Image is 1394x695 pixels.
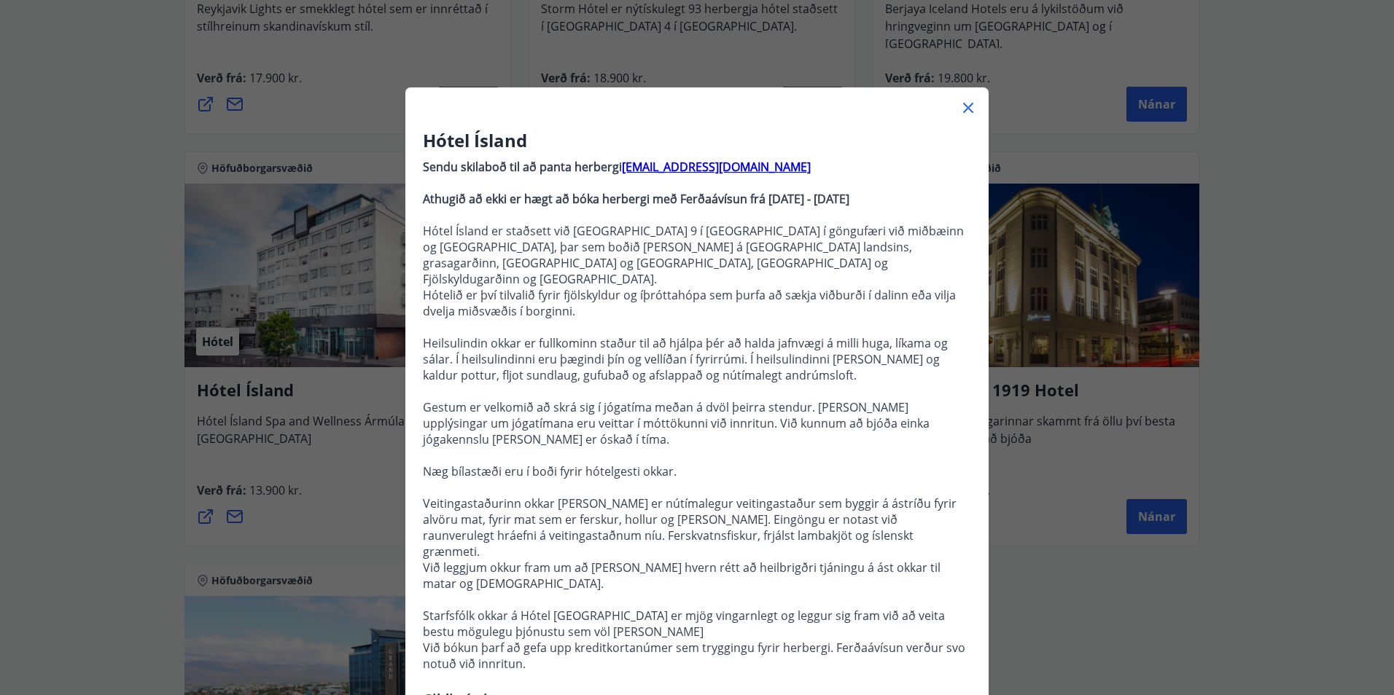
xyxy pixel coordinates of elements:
[423,640,971,672] p: Við bókun þarf að gefa upp kreditkortanúmer sem tryggingu fyrir herbergi. Ferðaávísun verður svo ...
[622,159,811,175] a: [EMAIL_ADDRESS][DOMAIN_NAME]
[423,159,622,175] strong: Sendu skilaboð til að panta herbergi
[423,128,971,153] h3: Hótel Ísland
[423,335,971,383] p: Heilsulindin okkar er fullkominn staður til að hjálpa þér að halda jafnvægi á milli huga, líkama ...
[423,399,971,447] p: Gestum er velkomið að skrá sig í jógatíma meðan á dvöl þeirra stendur. [PERSON_NAME] upplýsingar ...
[423,608,971,640] p: Starfsfólk okkar á Hótel [GEOGRAPHIC_DATA] er mjög vingarnlegt og leggur sig fram við að veita be...
[423,463,971,479] p: Næg bílastæði eru í boði fyrir hótelgesti okkar.
[423,223,971,287] p: Hótel Ísland er staðsett við [GEOGRAPHIC_DATA] 9 í [GEOGRAPHIC_DATA] í göngufæri við miðbæinn og ...
[423,191,849,207] strong: Athugið að ekki er hægt að bóka herbergi með Ferðaávísun frá [DATE] - [DATE]
[423,287,971,319] p: Hótelið er því tilvalið fyrir fjölskyldur og íþróttahópa sem þurfa að sækja viðburði í dalinn eða...
[423,495,971,559] p: Veitingastaðurinn okkar [PERSON_NAME] er nútímalegur veitingastaður sem byggir á ástríðu fyrir al...
[423,559,971,592] p: Við leggjum okkur fram um að [PERSON_NAME] hvern rétt að heilbrigðri tjáningu á ást okkar til mat...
